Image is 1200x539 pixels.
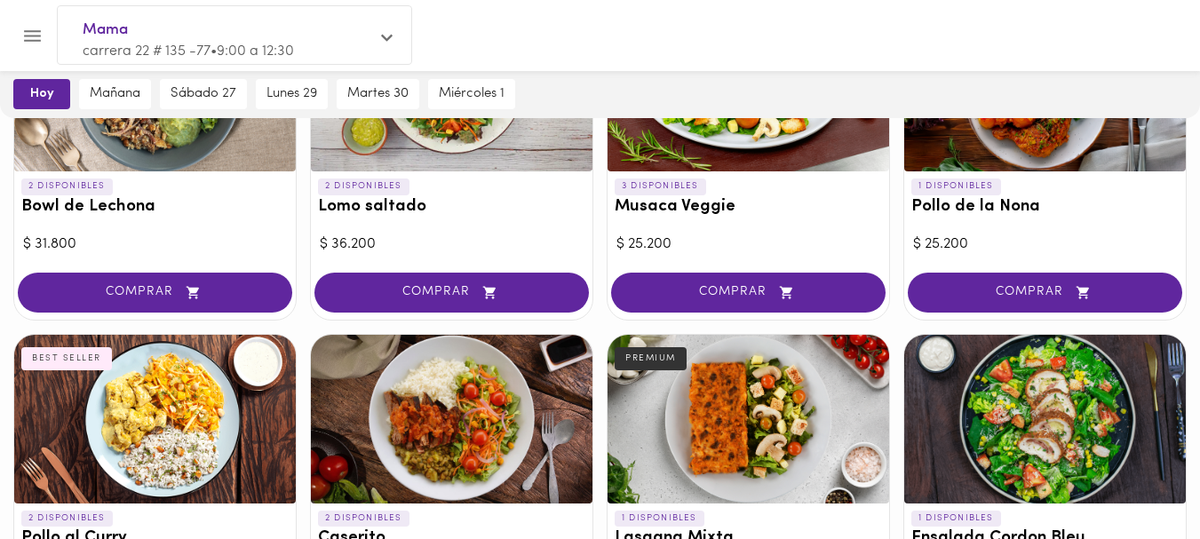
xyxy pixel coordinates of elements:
[615,511,704,527] p: 1 DISPONIBLES
[21,511,113,527] p: 2 DISPONIBLES
[40,285,270,300] span: COMPRAR
[171,86,236,102] span: sábado 27
[911,178,1001,194] p: 1 DISPONIBLES
[314,273,589,313] button: COMPRAR
[318,178,409,194] p: 2 DISPONIBLES
[79,79,151,109] button: mañana
[439,86,505,102] span: miércoles 1
[615,178,706,194] p: 3 DISPONIBLES
[913,234,1177,255] div: $ 25.200
[911,198,1179,217] h3: Pollo de la Nona
[908,273,1182,313] button: COMPRAR
[160,79,247,109] button: sábado 27
[615,198,882,217] h3: Musaca Veggie
[930,285,1160,300] span: COMPRAR
[911,511,1001,527] p: 1 DISPONIBLES
[14,335,296,503] div: Pollo al Curry
[611,273,886,313] button: COMPRAR
[1097,436,1182,521] iframe: Messagebird Livechat Widget
[21,347,112,370] div: BEST SELLER
[11,14,54,58] button: Menu
[337,285,567,300] span: COMPRAR
[21,178,113,194] p: 2 DISPONIBLES
[347,86,409,102] span: martes 30
[318,198,585,217] h3: Lomo saltado
[18,273,292,313] button: COMPRAR
[615,347,687,370] div: PREMIUM
[633,285,863,300] span: COMPRAR
[90,86,140,102] span: mañana
[21,198,289,217] h3: Bowl de Lechona
[616,234,880,255] div: $ 25.200
[13,79,70,109] button: hoy
[428,79,515,109] button: miércoles 1
[337,79,419,109] button: martes 30
[23,234,287,255] div: $ 31.800
[320,234,584,255] div: $ 36.200
[904,335,1186,503] div: Ensalada Cordon Bleu
[256,79,328,109] button: lunes 29
[266,86,317,102] span: lunes 29
[26,86,58,102] span: hoy
[608,335,889,503] div: Lasagna Mixta
[311,335,592,503] div: Caserito
[83,19,369,42] span: Mama
[318,511,409,527] p: 2 DISPONIBLES
[83,44,294,59] span: carrera 22 # 135 -77 • 9:00 a 12:30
